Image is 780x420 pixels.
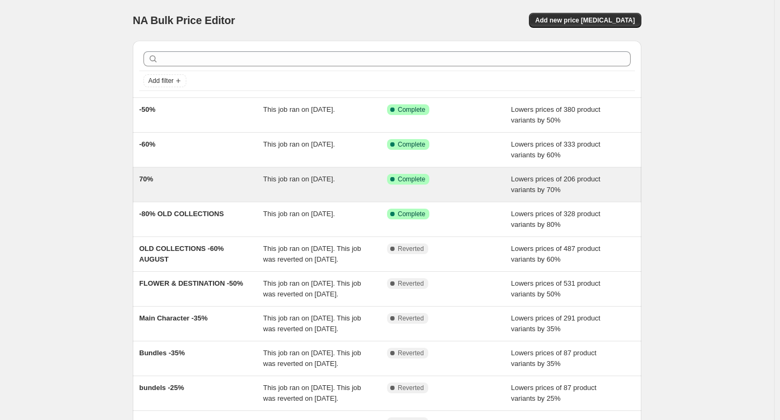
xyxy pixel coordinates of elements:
span: FLOWER & DESTINATION -50% [139,279,243,287]
button: Add filter [143,74,186,87]
span: NA Bulk Price Editor [133,14,235,26]
span: Add filter [148,77,173,85]
span: Reverted [398,349,424,357]
span: Complete [398,210,425,218]
span: This job ran on [DATE]. This job was reverted on [DATE]. [263,314,361,333]
span: This job ran on [DATE]. This job was reverted on [DATE]. [263,384,361,402]
span: Reverted [398,279,424,288]
span: Reverted [398,384,424,392]
span: Lowers prices of 487 product variants by 60% [511,245,601,263]
span: This job ran on [DATE]. [263,175,335,183]
span: Complete [398,105,425,114]
span: Lowers prices of 87 product variants by 25% [511,384,597,402]
span: OLD COLLECTIONS -60% AUGUST [139,245,224,263]
span: Complete [398,175,425,184]
span: Lowers prices of 380 product variants by 50% [511,105,601,124]
span: This job ran on [DATE]. [263,140,335,148]
span: -50% [139,105,155,113]
span: Lowers prices of 291 product variants by 35% [511,314,601,333]
span: This job ran on [DATE]. This job was reverted on [DATE]. [263,349,361,368]
span: Lowers prices of 333 product variants by 60% [511,140,601,159]
button: Add new price [MEDICAL_DATA] [529,13,641,28]
span: Bundles -35% [139,349,185,357]
span: Lowers prices of 328 product variants by 80% [511,210,601,228]
span: Main Character -35% [139,314,208,322]
span: Reverted [398,245,424,253]
span: Lowers prices of 87 product variants by 35% [511,349,597,368]
span: 70% [139,175,153,183]
span: Add new price [MEDICAL_DATA] [535,16,635,25]
span: Lowers prices of 206 product variants by 70% [511,175,601,194]
span: Complete [398,140,425,149]
span: This job ran on [DATE]. [263,210,335,218]
span: Lowers prices of 531 product variants by 50% [511,279,601,298]
span: bundels -25% [139,384,184,392]
span: This job ran on [DATE]. This job was reverted on [DATE]. [263,245,361,263]
span: -80% OLD COLLECTIONS [139,210,224,218]
span: -60% [139,140,155,148]
span: Reverted [398,314,424,323]
span: This job ran on [DATE]. This job was reverted on [DATE]. [263,279,361,298]
span: This job ran on [DATE]. [263,105,335,113]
